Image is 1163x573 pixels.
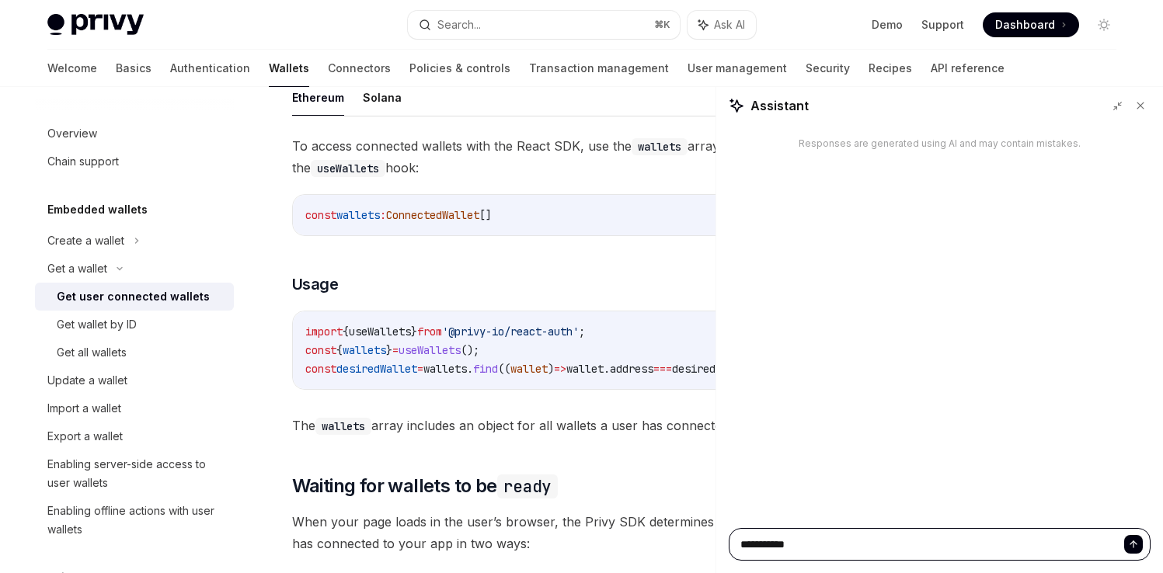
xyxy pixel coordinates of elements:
[170,50,250,87] a: Authentication
[47,427,123,446] div: Export a wallet
[47,231,124,250] div: Create a wallet
[35,497,234,543] a: Enabling offline actions with user wallets
[921,17,964,33] a: Support
[35,283,234,311] a: Get user connected wallets
[479,208,492,222] span: []
[116,50,151,87] a: Basics
[386,208,479,222] span: ConnectedWallet
[799,137,1081,150] div: Responses are generated using AI and may contain mistakes.
[654,19,670,31] span: ⌘ K
[363,79,402,116] button: Solana
[349,325,411,339] span: useWallets
[336,362,417,376] span: desiredWallet
[47,124,97,143] div: Overview
[35,422,234,450] a: Export a wallet
[610,362,653,376] span: address
[47,152,119,171] div: Chain support
[305,362,336,376] span: const
[343,343,386,357] span: wallets
[653,362,672,376] span: ===
[35,120,234,148] a: Overview
[336,343,343,357] span: {
[632,138,688,155] code: wallets
[47,455,225,492] div: Enabling server-side access to user wallets
[47,200,148,219] h5: Embedded wallets
[750,96,809,115] span: Assistant
[35,148,234,175] a: Chain support
[392,343,399,357] span: =
[983,12,1079,37] a: Dashboard
[47,259,107,278] div: Get a wallet
[411,325,417,339] span: }
[57,287,210,306] div: Get user connected wallets
[604,362,610,376] span: .
[315,418,371,435] code: wallets
[566,362,604,376] span: wallet
[35,366,234,394] a: Update a wallet
[688,11,756,39] button: Ask AI
[292,273,339,295] span: Usage
[336,208,380,222] span: wallets
[35,450,234,497] a: Enabling server-side access to user wallets
[497,474,558,498] code: ready
[47,371,127,390] div: Update a wallet
[292,79,344,116] button: Ethereum
[510,362,548,376] span: wallet
[386,343,392,357] span: }
[408,11,680,39] button: Search...⌘K
[343,325,349,339] span: {
[47,50,97,87] a: Welcome
[292,415,852,436] span: The array includes an object for all wallets a user has connected to your site.
[328,50,391,87] a: Connectors
[498,362,510,376] span: ((
[417,362,423,376] span: =
[311,160,385,177] code: useWallets
[380,208,386,222] span: :
[1092,12,1116,37] button: Toggle dark mode
[437,16,481,34] div: Search...
[305,208,336,222] span: const
[714,17,745,33] span: Ask AI
[292,135,852,179] span: To access connected wallets with the React SDK, use the array from the hook:
[461,343,479,357] span: ();
[931,50,1005,87] a: API reference
[473,362,498,376] span: find
[423,362,467,376] span: wallets
[305,343,336,357] span: const
[1124,535,1143,554] button: Send message
[35,311,234,339] a: Get wallet by ID
[579,325,585,339] span: ;
[688,50,787,87] a: User management
[57,343,127,362] div: Get all wallets
[409,50,510,87] a: Policies & controls
[35,394,234,422] a: Import a wallet
[869,50,912,87] a: Recipes
[57,315,137,334] div: Get wallet by ID
[548,362,554,376] span: )
[292,474,558,498] span: Waiting for wallets to be
[47,14,144,36] img: light logo
[47,399,121,418] div: Import a wallet
[417,325,442,339] span: from
[806,50,850,87] a: Security
[399,343,461,357] span: useWallets
[292,511,852,554] span: When your page loads in the user’s browser, the Privy SDK determines what wallets the user has co...
[467,362,473,376] span: .
[872,17,903,33] a: Demo
[554,362,566,376] span: =>
[269,50,309,87] a: Wallets
[672,362,759,376] span: desiredAddress
[995,17,1055,33] span: Dashboard
[442,325,579,339] span: '@privy-io/react-auth'
[529,50,669,87] a: Transaction management
[305,325,343,339] span: import
[35,339,234,366] a: Get all wallets
[47,502,225,539] div: Enabling offline actions with user wallets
